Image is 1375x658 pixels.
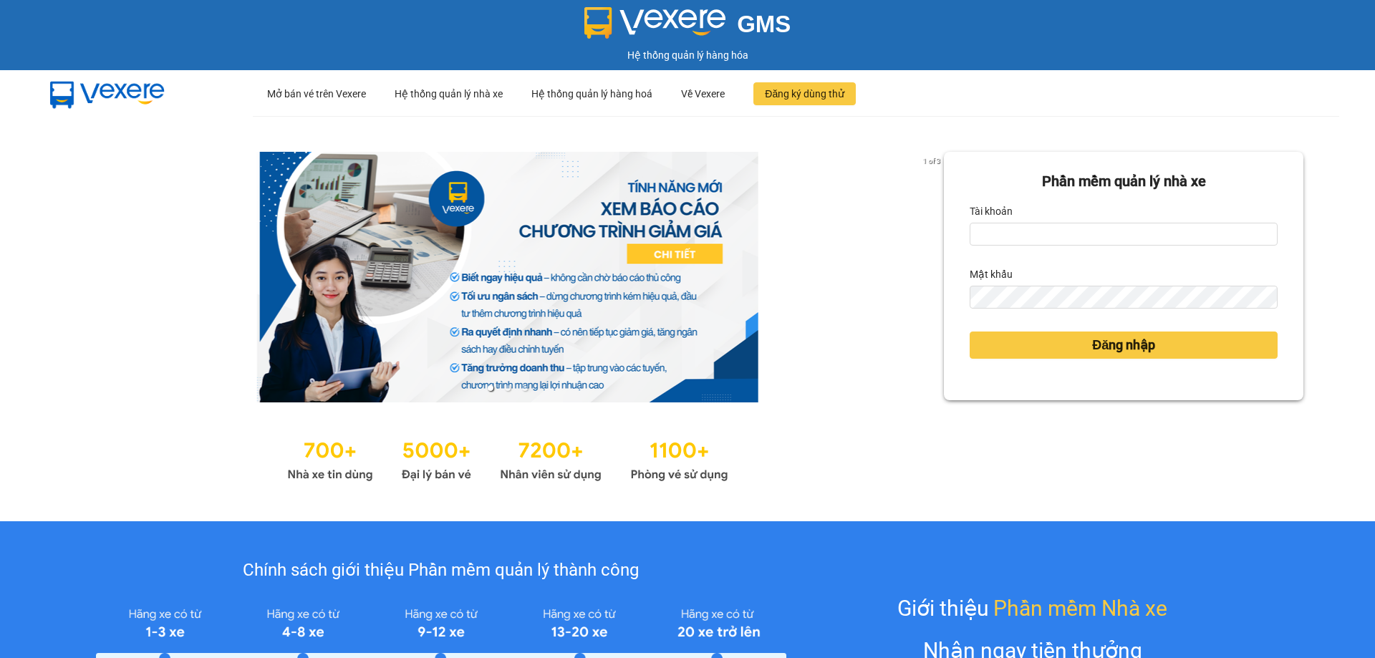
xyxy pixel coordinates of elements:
[753,82,856,105] button: Đăng ký dùng thử
[924,152,944,402] button: next slide / item
[488,385,493,391] li: slide item 1
[737,11,791,37] span: GMS
[505,385,511,391] li: slide item 2
[36,70,179,117] img: mbUUG5Q.png
[970,286,1278,309] input: Mật khẩu
[96,557,786,584] div: Chính sách giới thiệu Phần mềm quản lý thành công
[897,591,1167,625] div: Giới thiệu
[522,385,528,391] li: slide item 3
[681,71,725,117] div: Về Vexere
[287,431,728,485] img: Statistics.png
[72,152,92,402] button: previous slide / item
[395,71,503,117] div: Hệ thống quản lý nhà xe
[970,332,1278,359] button: Đăng nhập
[919,152,944,170] p: 1 of 3
[993,591,1167,625] span: Phần mềm Nhà xe
[970,170,1278,193] div: Phần mềm quản lý nhà xe
[584,21,791,33] a: GMS
[584,7,726,39] img: logo 2
[267,71,366,117] div: Mở bán vé trên Vexere
[970,200,1013,223] label: Tài khoản
[970,223,1278,246] input: Tài khoản
[531,71,652,117] div: Hệ thống quản lý hàng hoá
[970,263,1013,286] label: Mật khẩu
[765,86,844,102] span: Đăng ký dùng thử
[4,47,1371,63] div: Hệ thống quản lý hàng hóa
[1092,335,1155,355] span: Đăng nhập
